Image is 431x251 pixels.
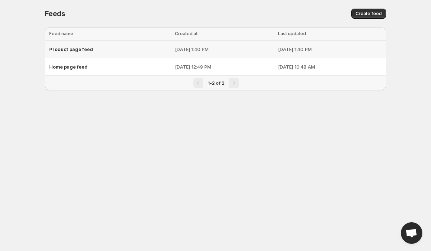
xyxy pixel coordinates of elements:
p: [DATE] 10:48 AM [278,63,382,70]
span: Last updated [278,31,306,36]
div: Open chat [401,222,422,244]
p: [DATE] 1:40 PM [175,46,274,53]
span: Product page feed [49,46,93,52]
span: Created at [175,31,198,36]
span: Feeds [45,9,65,18]
span: Create feed [356,11,382,17]
span: Feed name [49,31,73,36]
p: [DATE] 12:49 PM [175,63,274,70]
span: 1-2 of 2 [208,80,224,86]
span: Home page feed [49,64,88,70]
button: Create feed [351,9,386,19]
p: [DATE] 1:40 PM [278,46,382,53]
nav: Pagination [45,75,386,90]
